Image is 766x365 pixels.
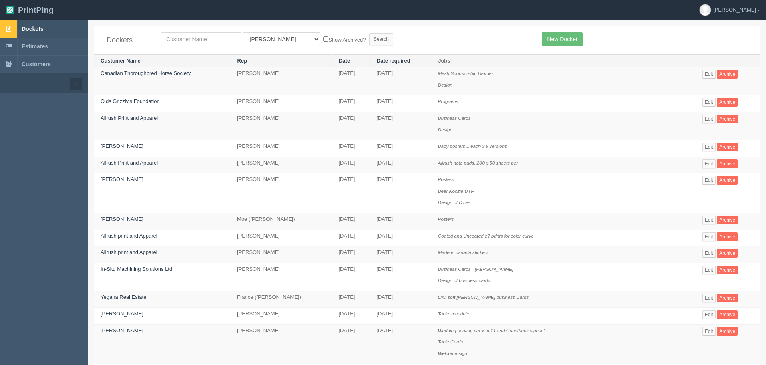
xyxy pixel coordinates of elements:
[332,291,370,308] td: [DATE]
[231,95,332,112] td: [PERSON_NAME]
[107,36,149,44] h4: Dockets
[101,58,141,64] a: Customer Name
[702,232,716,241] a: Edit
[101,294,146,300] a: Yegana Real Estate
[717,115,738,123] a: Archive
[717,327,738,336] a: Archive
[438,143,507,149] i: Baby posters 1 each x 6 versions
[438,71,493,76] i: Mesh Sponsorship Banner
[231,213,332,230] td: Moe ([PERSON_NAME])
[702,176,716,185] a: Edit
[101,266,174,272] a: In-Situ Machining Solutions Ltd.
[101,327,143,333] a: [PERSON_NAME]
[370,246,432,263] td: [DATE]
[717,310,738,319] a: Archive
[717,143,738,151] a: Archive
[370,95,432,112] td: [DATE]
[231,173,332,213] td: [PERSON_NAME]
[237,58,247,64] a: Rep
[438,233,534,238] i: Coated and Uncoated g7 prints for color curve
[101,70,191,76] a: Canadian Thoroughbred Horse Society
[438,339,463,344] i: Table Cards
[339,58,350,64] a: Date
[323,35,366,44] label: Show Archived?
[22,61,51,67] span: Customers
[702,249,716,258] a: Edit
[702,98,716,107] a: Edit
[702,143,716,151] a: Edit
[231,112,332,140] td: [PERSON_NAME]
[231,263,332,291] td: [PERSON_NAME]
[231,246,332,263] td: [PERSON_NAME]
[323,36,328,42] input: Show Archived?
[101,233,157,239] a: Allrush print and Apparel
[6,6,14,14] img: logo-3e63b451c926e2ac314895c53de4908e5d424f24456219fb08d385ab2e579770.png
[231,140,332,157] td: [PERSON_NAME]
[438,266,513,272] i: Business Cards - [PERSON_NAME]
[702,310,716,319] a: Edit
[370,308,432,325] td: [DATE]
[717,176,738,185] a: Archive
[702,327,716,336] a: Edit
[101,160,158,166] a: Allrush Print and Apparel
[717,266,738,274] a: Archive
[438,160,518,165] i: Allrush note pads, 200 x 50 sheets per
[370,324,432,364] td: [DATE]
[438,278,491,283] i: Design of business cards
[432,54,696,67] th: Jobs
[332,324,370,364] td: [DATE]
[702,159,716,168] a: Edit
[377,58,410,64] a: Date required
[101,249,157,255] a: Allrush print and Apparel
[370,112,432,140] td: [DATE]
[22,26,43,32] span: Dockets
[702,294,716,302] a: Edit
[542,32,582,46] a: New Docket
[332,67,370,95] td: [DATE]
[717,294,738,302] a: Archive
[370,291,432,308] td: [DATE]
[438,311,469,316] i: Table schedule
[231,230,332,246] td: [PERSON_NAME]
[702,216,716,224] a: Edit
[22,43,48,50] span: Estimates
[332,95,370,112] td: [DATE]
[438,177,454,182] i: Posters
[438,200,470,205] i: Design of DTFs
[700,4,711,16] img: avatar_default-7531ab5dedf162e01f1e0bb0964e6a185e93c5c22dfe317fb01d7f8cd2b1632c.jpg
[370,230,432,246] td: [DATE]
[702,115,716,123] a: Edit
[101,115,158,121] a: Allrush Print and Apparel
[332,213,370,230] td: [DATE]
[438,250,489,255] i: Made in canada stickers
[438,351,467,356] i: Welcome sign
[332,112,370,140] td: [DATE]
[438,216,454,222] i: Posters
[332,173,370,213] td: [DATE]
[717,159,738,168] a: Archive
[438,328,546,333] i: Wedding seating cards x 11 and Guestbook sign x 1
[332,157,370,173] td: [DATE]
[101,311,143,317] a: [PERSON_NAME]
[438,115,471,121] i: Business Cards
[438,127,452,132] i: Design
[438,188,474,194] i: Beer Koozie DTF
[101,216,143,222] a: [PERSON_NAME]
[717,216,738,224] a: Archive
[231,157,332,173] td: [PERSON_NAME]
[370,213,432,230] td: [DATE]
[231,291,332,308] td: France ([PERSON_NAME])
[370,140,432,157] td: [DATE]
[369,33,393,45] input: Search
[101,98,160,104] a: Olds Grizzly's Foundation
[438,99,458,104] i: Programs
[438,294,529,300] i: 5mil soft [PERSON_NAME] business Cards
[101,176,143,182] a: [PERSON_NAME]
[702,70,716,79] a: Edit
[231,67,332,95] td: [PERSON_NAME]
[332,263,370,291] td: [DATE]
[370,67,432,95] td: [DATE]
[438,82,452,87] i: Design
[370,157,432,173] td: [DATE]
[370,173,432,213] td: [DATE]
